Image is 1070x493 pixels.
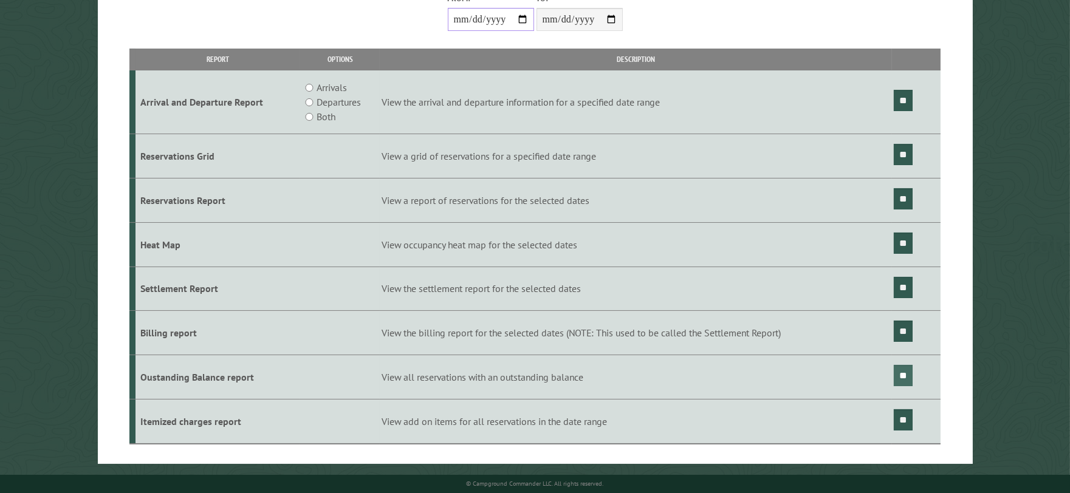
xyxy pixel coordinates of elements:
th: Options [300,49,380,70]
td: Billing report [135,311,300,355]
th: Report [135,49,300,70]
td: Heat Map [135,222,300,267]
td: Oustanding Balance report [135,355,300,399]
label: Both [317,109,335,124]
label: Departures [317,95,361,109]
td: View the arrival and departure information for a specified date range [380,70,891,134]
label: Arrivals [317,80,347,95]
td: View a report of reservations for the selected dates [380,178,891,222]
td: View the billing report for the selected dates (NOTE: This used to be called the Settlement Report) [380,311,891,355]
td: Settlement Report [135,267,300,311]
th: Description [380,49,891,70]
small: © Campground Commander LLC. All rights reserved. [467,480,604,488]
td: View occupancy heat map for the selected dates [380,222,891,267]
td: View a grid of reservations for a specified date range [380,134,891,178]
td: View add on items for all reservations in the date range [380,399,891,443]
td: View the settlement report for the selected dates [380,267,891,311]
td: View all reservations with an outstanding balance [380,355,891,399]
td: Reservations Report [135,178,300,222]
td: Reservations Grid [135,134,300,178]
td: Itemized charges report [135,399,300,443]
td: Arrival and Departure Report [135,70,300,134]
